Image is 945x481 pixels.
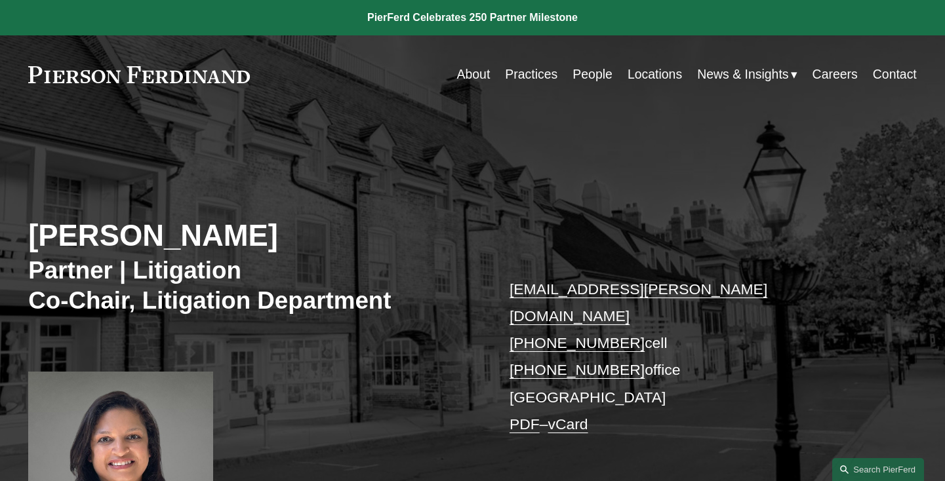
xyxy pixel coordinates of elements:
[628,62,682,87] a: Locations
[813,62,858,87] a: Careers
[832,458,924,481] a: Search this site
[510,415,540,433] a: PDF
[28,218,472,254] h2: [PERSON_NAME]
[457,62,491,87] a: About
[510,361,645,378] a: [PHONE_NUMBER]
[510,334,645,351] a: [PHONE_NUMBER]
[548,415,588,433] a: vCard
[697,63,788,86] span: News & Insights
[28,256,472,315] h3: Partner | Litigation Co-Chair, Litigation Department
[697,62,797,87] a: folder dropdown
[510,276,879,438] p: cell office [GEOGRAPHIC_DATA] –
[573,62,613,87] a: People
[505,62,557,87] a: Practices
[873,62,917,87] a: Contact
[510,280,767,324] a: [EMAIL_ADDRESS][PERSON_NAME][DOMAIN_NAME]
